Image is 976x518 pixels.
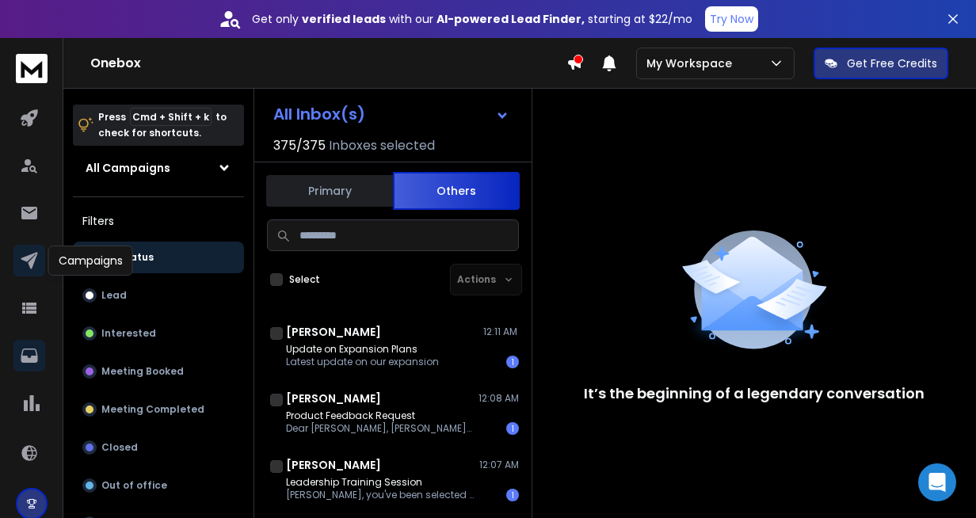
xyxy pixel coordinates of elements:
[329,136,435,155] h3: Inboxes selected
[73,280,244,311] button: Lead
[101,479,167,492] p: Out of office
[101,441,138,454] p: Closed
[289,273,320,286] label: Select
[286,489,476,501] p: [PERSON_NAME], you've been selected for
[273,136,326,155] span: 375 / 375
[847,55,937,71] p: Get Free Credits
[478,392,519,405] p: 12:08 AM
[16,54,48,83] img: logo
[286,324,381,340] h1: [PERSON_NAME]
[286,390,381,406] h1: [PERSON_NAME]
[584,383,925,405] p: It’s the beginning of a legendary conversation
[286,356,439,368] p: Latest update on our expansion
[506,422,519,435] div: 1
[286,457,381,473] h1: [PERSON_NAME]
[286,476,476,489] p: Leadership Training Session
[90,54,566,73] h1: Onebox
[101,289,127,302] p: Lead
[918,463,956,501] div: Open Intercom Messenger
[646,55,738,71] p: My Workspace
[101,327,156,340] p: Interested
[130,108,212,126] span: Cmd + Shift + k
[73,356,244,387] button: Meeting Booked
[286,409,476,422] p: Product Feedback Request
[101,365,184,378] p: Meeting Booked
[710,11,753,27] p: Try Now
[101,403,204,416] p: Meeting Completed
[506,489,519,501] div: 1
[286,422,476,435] p: Dear [PERSON_NAME], [PERSON_NAME]-smont could you
[73,152,244,184] button: All Campaigns
[302,11,386,27] strong: verified leads
[266,173,393,208] button: Primary
[86,160,170,176] h1: All Campaigns
[437,11,585,27] strong: AI-powered Lead Finder,
[73,470,244,501] button: Out of office
[73,432,244,463] button: Closed
[814,48,948,79] button: Get Free Credits
[479,459,519,471] p: 12:07 AM
[73,242,244,273] button: All Status
[73,394,244,425] button: Meeting Completed
[261,98,522,130] button: All Inbox(s)
[506,356,519,368] div: 1
[393,172,520,210] button: Others
[252,11,692,27] p: Get only with our starting at $22/mo
[273,106,365,122] h1: All Inbox(s)
[705,6,758,32] button: Try Now
[286,343,439,356] p: Update on Expansion Plans
[483,326,519,338] p: 12:11 AM
[98,109,227,141] p: Press to check for shortcuts.
[73,318,244,349] button: Interested
[73,210,244,232] h3: Filters
[48,246,133,276] div: Campaigns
